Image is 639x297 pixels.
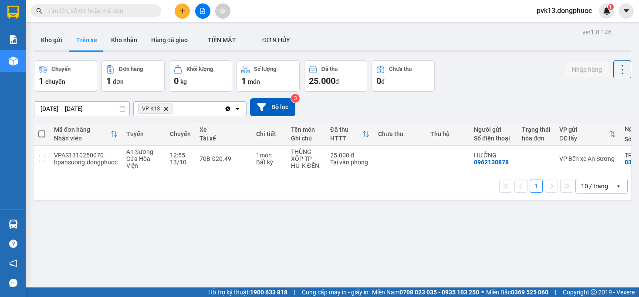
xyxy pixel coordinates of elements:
button: Nhập hàng [565,62,609,77]
th: Toggle SortBy [555,123,620,146]
span: question-circle [9,240,17,248]
button: file-add [195,3,210,19]
span: file-add [199,8,206,14]
button: Trên xe [69,30,104,50]
div: HƯỞNG [474,152,513,159]
span: 1 [39,76,44,86]
div: bpansuong.dongphuoc [54,159,118,166]
span: Cung cấp máy in - giấy in: [302,287,370,297]
span: kg [180,78,187,85]
div: Tại văn phòng [330,159,369,166]
span: món [248,78,260,85]
svg: open [234,105,241,112]
span: ĐƠN HỦY [262,37,290,43]
div: 12:55 [170,152,191,159]
span: aim [220,8,226,14]
div: Thu hộ [430,130,465,137]
button: Số lượng1món [237,60,300,92]
input: Selected VP K13. [174,104,175,113]
div: Đã thu [321,66,338,72]
span: | [294,287,295,297]
span: 1 [106,76,111,86]
div: Chi tiết [256,130,282,137]
div: VPAS1310250070 [54,152,118,159]
span: plus [179,8,186,14]
div: Xe [199,126,247,133]
div: 13/10 [170,159,191,166]
div: Đơn hàng [119,66,143,72]
svg: Clear all [224,105,231,112]
span: VP K13 [142,105,160,112]
div: Chưa thu [378,130,422,137]
div: HTTT [330,135,362,142]
div: Bất kỳ [256,159,282,166]
span: ⚪️ [481,290,484,294]
span: VP K13, close by backspace [138,103,172,114]
span: notification [9,259,17,267]
strong: 0369 525 060 [511,289,548,296]
div: 0962130878 [474,159,509,166]
div: VP Bến xe An Sương [559,155,616,162]
button: Đơn hàng1đơn [101,60,165,92]
span: TIỀN MẶT [208,37,236,43]
div: Chuyến [51,66,71,72]
div: ĐC lấy [559,135,609,142]
th: Toggle SortBy [326,123,374,146]
span: đ [335,78,339,85]
div: Ghi chú [291,135,321,142]
div: ver 1.8.146 [582,27,612,37]
img: warehouse-icon [9,57,18,66]
div: 70B-020.49 [199,155,247,162]
div: Khối lượng [186,66,213,72]
span: đơn [113,78,124,85]
input: Tìm tên, số ĐT hoặc mã đơn [48,6,151,16]
span: copyright [591,289,597,295]
span: chuyến [45,78,65,85]
div: Chuyến [170,130,191,137]
button: Kho gửi [34,30,69,50]
div: Tên món [291,126,321,133]
button: Hàng đã giao [144,30,195,50]
div: Mã đơn hàng [54,126,111,133]
span: Hỗ trợ kỹ thuật: [208,287,287,297]
sup: 1 [608,4,614,10]
button: Chưa thu0đ [372,60,435,92]
div: Đã thu [330,126,362,133]
button: Chuyến1chuyến [34,60,97,92]
span: search [36,8,42,14]
input: Select a date range. [34,102,129,116]
div: 10 / trang [581,182,608,190]
button: 1 [530,180,543,193]
span: caret-down [622,7,630,15]
span: 1 [609,4,612,10]
span: 0 [174,76,179,86]
div: Trạng thái [522,126,551,133]
span: đ [381,78,385,85]
div: Số lượng [254,66,276,72]
button: Kho nhận [104,30,144,50]
img: logo-vxr [7,6,19,19]
strong: 0708 023 035 - 0935 103 250 [399,289,479,296]
span: Miền Bắc [486,287,548,297]
span: 25.000 [309,76,335,86]
button: aim [215,3,230,19]
strong: 1900 633 818 [250,289,287,296]
svg: Delete [163,106,169,111]
svg: open [615,183,622,190]
div: 25.000 đ [330,152,369,159]
span: pvk13.dongphuoc [530,5,599,16]
button: plus [175,3,190,19]
button: Bộ lọc [250,98,295,116]
span: An Sương - Cửa Hòa Viện [126,148,156,169]
span: 1 [241,76,246,86]
div: THÙNG XỐP TP [291,148,321,162]
div: HƯ K ĐỀN [291,162,321,169]
div: Tuyến [126,130,161,137]
div: Người gửi [474,126,513,133]
img: solution-icon [9,35,18,44]
sup: 3 [291,94,300,103]
span: Miền Nam [372,287,479,297]
span: message [9,279,17,287]
div: Chưa thu [389,66,412,72]
div: Số điện thoại [474,135,513,142]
